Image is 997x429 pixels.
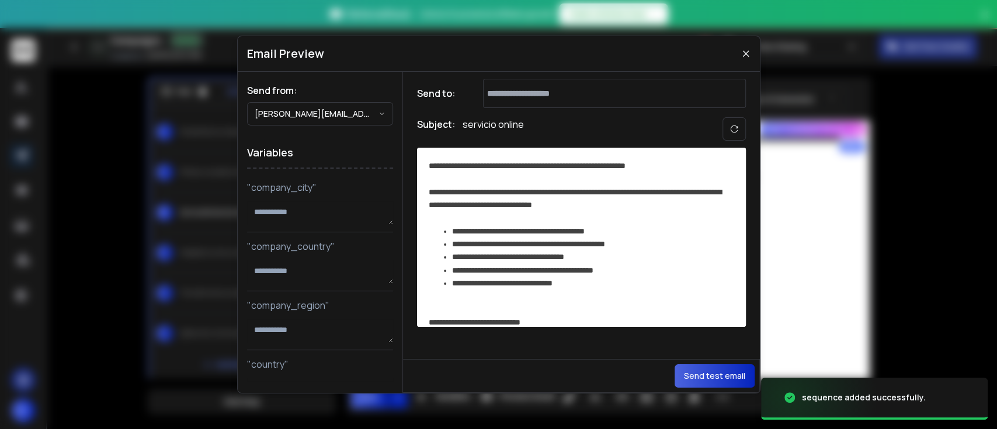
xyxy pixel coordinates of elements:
[247,83,393,97] h1: Send from:
[417,117,456,141] h1: Subject:
[247,239,393,253] p: "company_country"
[247,180,393,194] p: "company_city"
[247,298,393,312] p: "company_region"
[463,117,524,141] p: servicio online
[247,357,393,371] p: "country"
[247,137,393,169] h1: Variables
[802,392,926,403] div: sequence added successfully.
[247,46,324,62] h1: Email Preview
[255,108,378,120] p: [PERSON_NAME][EMAIL_ADDRESS][DOMAIN_NAME]
[417,86,464,100] h1: Send to:
[675,364,755,388] button: Send test email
